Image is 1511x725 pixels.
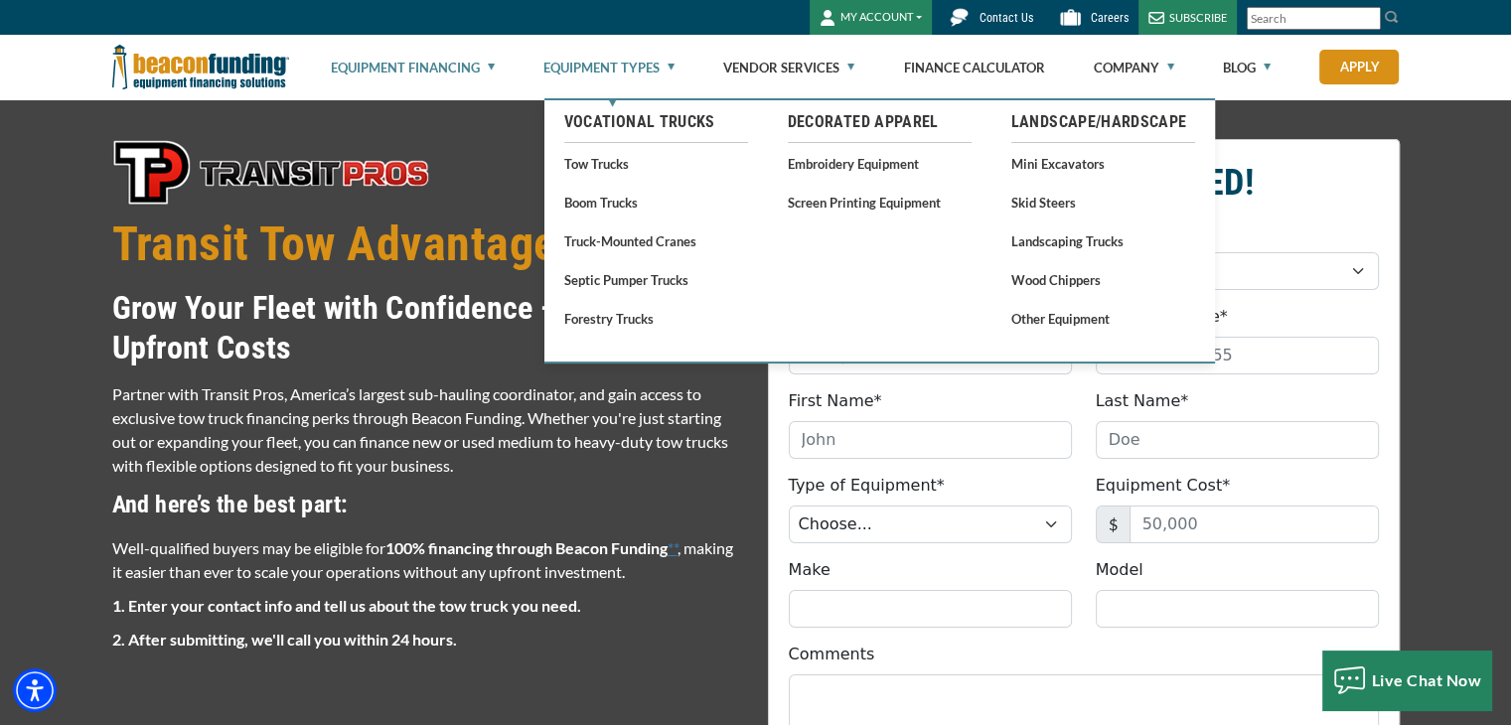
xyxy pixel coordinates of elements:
[1096,558,1143,582] label: Model
[331,36,495,99] a: Equipment Financing
[789,558,831,582] label: Make
[564,190,748,215] a: Boom Trucks
[788,190,972,215] a: Screen Printing Equipment
[564,306,748,331] a: Forestry Trucks
[564,110,748,134] a: Vocational Trucks
[1096,474,1231,498] label: Equipment Cost*
[1319,50,1399,84] a: Apply
[112,35,289,99] img: Beacon Funding Corporation logo
[112,488,744,521] h4: And here’s the best part:
[112,630,457,649] strong: 2. After submitting, we'll call you within 24 hours.
[1096,506,1131,543] span: $
[112,596,581,615] strong: 1. Enter your contact info and tell us about the tow truck you need.
[980,11,1033,25] span: Contact Us
[1011,151,1195,176] a: Mini Excavators
[903,36,1044,99] a: Finance Calculator
[1322,651,1492,710] button: Live Chat Now
[1011,228,1195,253] a: Landscaping Trucks
[788,110,972,134] a: Decorated Apparel
[112,139,430,206] img: Transit Pros Logo
[723,36,854,99] a: Vendor Services
[385,538,668,557] strong: 100% financing through Beacon Funding
[788,151,972,176] a: Embroidery Equipment
[112,288,744,367] h3: Grow Your Fleet with Confidence — and Zero Upfront Costs
[789,389,882,413] label: First Name*
[789,474,945,498] label: Type of Equipment*
[1096,421,1379,459] input: Doe
[1011,306,1195,331] a: Other Equipment
[564,267,748,292] a: Septic Pumper Trucks
[1096,389,1189,413] label: Last Name*
[1094,36,1174,99] a: Company
[789,643,875,666] label: Comments
[13,668,57,712] div: Accessibility Menu
[112,382,744,478] p: Partner with Transit Pros, America’s largest sub-hauling coordinator, and gain access to exclusiv...
[1011,190,1195,215] a: Skid Steers
[1384,9,1400,25] img: Search
[1091,11,1129,25] span: Careers
[564,151,748,176] a: Tow Trucks
[112,216,744,273] h1: Transit Tow Advantage Program
[1372,670,1482,689] span: Live Chat Now
[1223,36,1271,99] a: Blog
[1360,11,1376,27] a: Clear search text
[1011,110,1195,134] a: Landscape/Hardscape
[1096,337,1379,374] input: (555) 555-5555
[112,536,744,584] p: Well-qualified buyers may be eligible for , making it easier than ever to scale your operations w...
[543,36,675,99] a: Equipment Types
[1130,506,1379,543] input: 50,000
[789,421,1072,459] input: John
[1247,7,1381,30] input: Search
[564,228,748,253] a: Truck-Mounted Cranes
[1011,267,1195,292] a: Wood Chippers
